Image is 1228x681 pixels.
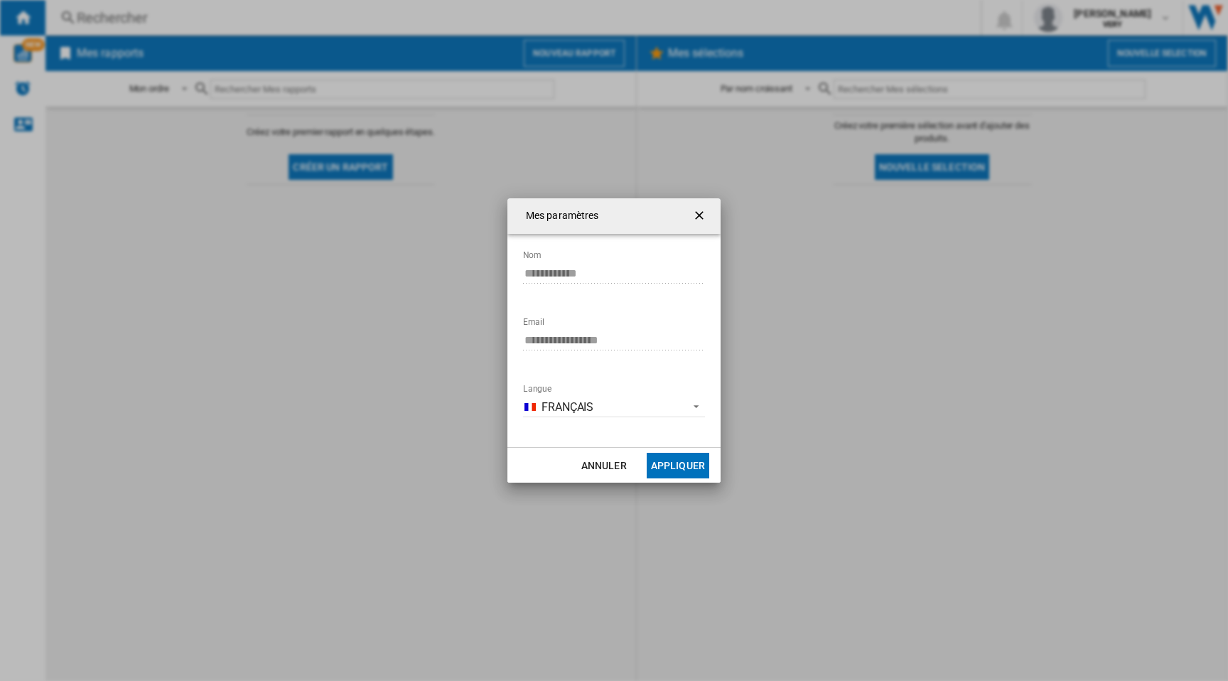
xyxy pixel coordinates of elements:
button: Annuler [573,453,635,478]
ng-md-icon: getI18NText('BUTTONS.CLOSE_DIALOG') [692,208,709,225]
button: Appliquer [647,453,709,478]
md-select: Langue: Français [523,396,705,417]
span: Français [542,400,681,415]
h4: Mes paramètres [519,209,598,223]
img: fr_FR.png [524,403,536,411]
button: getI18NText('BUTTONS.CLOSE_DIALOG') [686,202,715,230]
